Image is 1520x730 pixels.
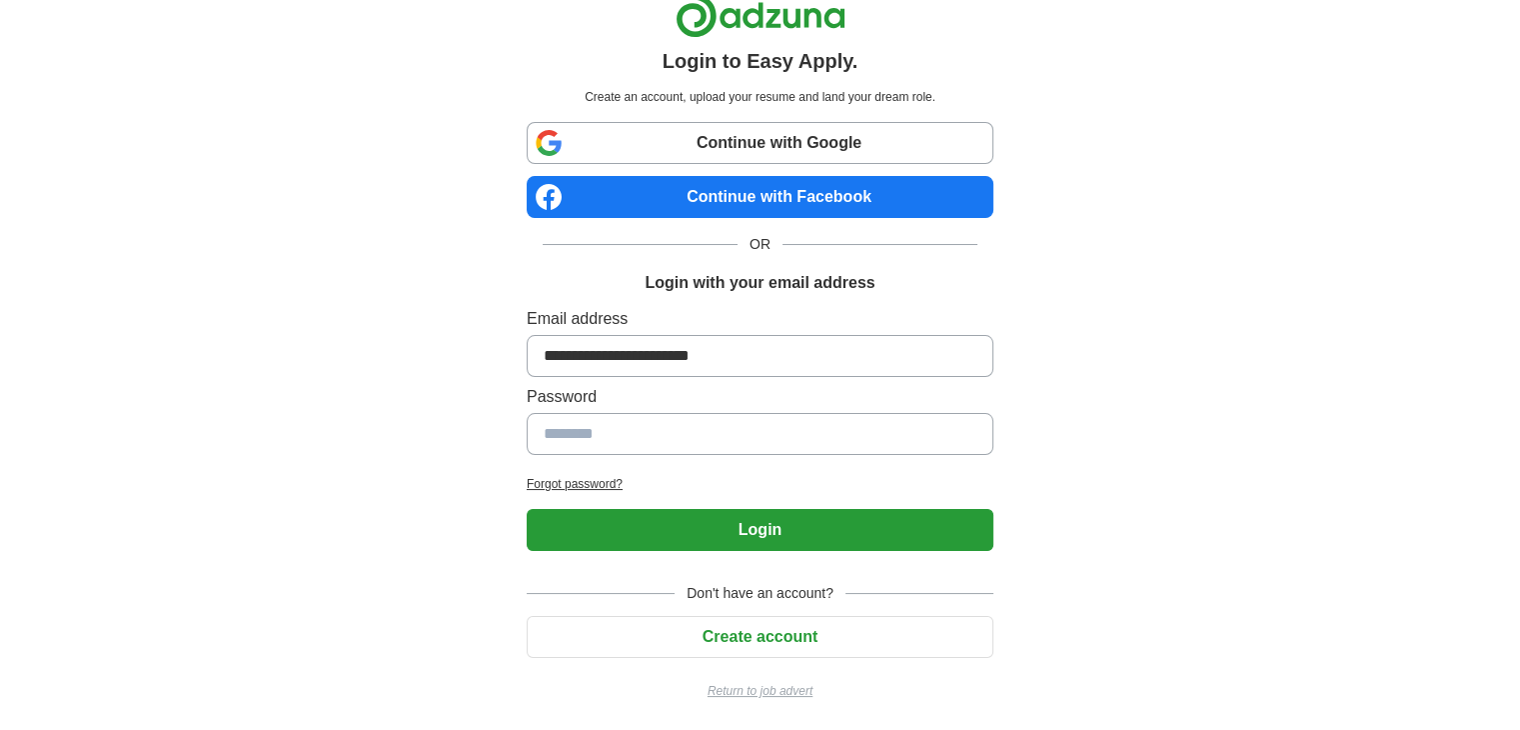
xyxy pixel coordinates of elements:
[738,234,782,255] span: OR
[527,475,993,493] a: Forgot password?
[675,583,845,604] span: Don't have an account?
[663,46,858,76] h1: Login to Easy Apply.
[527,509,993,551] button: Login
[527,122,993,164] a: Continue with Google
[527,682,993,700] a: Return to job advert
[527,176,993,218] a: Continue with Facebook
[527,628,993,645] a: Create account
[527,616,993,658] button: Create account
[527,385,993,409] label: Password
[527,307,993,331] label: Email address
[645,271,874,295] h1: Login with your email address
[531,88,989,106] p: Create an account, upload your resume and land your dream role.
